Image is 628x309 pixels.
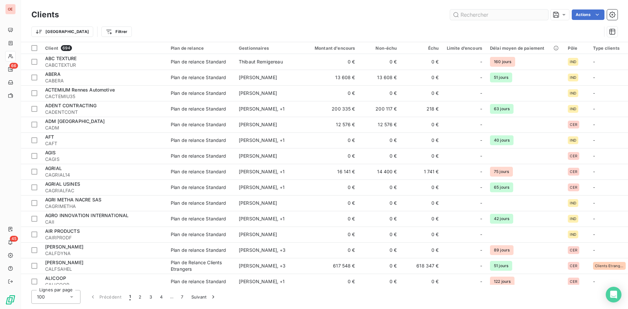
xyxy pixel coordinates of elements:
span: CER [570,154,577,158]
div: Plan de relance Standard [171,215,226,222]
div: [PERSON_NAME] , + 1 [239,278,299,285]
span: CER [570,264,577,268]
span: IND [570,201,576,205]
span: ACTEMIUM Rennes Automotive [45,87,115,93]
td: 0 € [401,85,443,101]
div: Open Intercom Messenger [606,287,621,302]
td: 0 € [359,211,401,227]
span: CAFT [45,140,163,147]
span: IND [570,217,576,221]
span: - [593,59,595,64]
span: 51 jours [490,73,512,82]
td: 0 € [303,132,359,148]
div: Plan de Relance Clients Etrangers [171,259,231,272]
span: CAGRIAL14 [45,172,163,178]
span: ABERA [45,71,61,77]
span: - [593,200,595,206]
td: 0 € [401,242,443,258]
td: 12 576 € [303,117,359,132]
span: [PERSON_NAME] [45,244,83,249]
span: - [480,90,482,96]
span: Thibaut Remigereau [239,59,283,64]
td: 0 € [359,180,401,195]
span: 66 [9,63,18,69]
span: CER [570,123,577,127]
span: - [480,263,482,269]
td: 200 335 € [303,101,359,117]
td: 0 € [359,148,401,164]
div: Plan de relance Standard [171,59,226,65]
span: Clients Etrangers [595,264,624,268]
div: Plan de relance Standard [171,90,226,96]
span: - [480,184,482,191]
td: 0 € [303,274,359,289]
div: Plan de relance Standard [171,247,226,253]
span: [PERSON_NAME] [45,260,83,265]
span: - [480,137,482,144]
span: ADM [GEOGRAPHIC_DATA] [45,118,105,124]
span: 65 jours [490,182,513,192]
td: 0 € [303,180,359,195]
div: Plan de relance Standard [171,153,226,159]
td: 0 € [359,132,401,148]
span: CER [570,185,577,189]
div: [PERSON_NAME] , + 1 [239,168,299,175]
div: Type clients [593,45,627,51]
span: AIR PRODUCTS [45,228,80,234]
td: 218 € [401,101,443,117]
span: AGRO INNOVATION INTERNATIONAL [45,213,129,218]
span: - [593,122,595,127]
td: 0 € [401,54,443,70]
div: Pôle [568,45,585,51]
span: IND [570,138,576,142]
td: 0 € [401,211,443,227]
span: [PERSON_NAME] [239,200,277,206]
span: - [480,74,482,81]
span: CAII [45,219,163,225]
div: Délai moyen de paiement [490,45,560,51]
span: IND [570,107,576,111]
span: [PERSON_NAME] [239,75,277,80]
td: 0 € [359,195,401,211]
span: CAGIS [45,156,163,163]
span: CAGRIMETHA [45,203,163,210]
td: 0 € [303,195,359,211]
div: Limite d’encours [447,45,482,51]
td: 0 € [401,195,443,211]
span: ADENT CONTRACTING [45,103,97,108]
td: 12 576 € [359,117,401,132]
span: 1 [129,294,131,300]
td: 200 117 € [359,101,401,117]
span: CALICOOP [45,282,163,288]
span: - [480,121,482,128]
span: 122 jours [490,277,515,286]
div: Plan de relance Standard [171,137,226,144]
span: IND [570,60,576,64]
span: - [593,232,595,237]
div: Plan de relance Standard [171,184,226,191]
img: Logo LeanPay [5,295,16,305]
td: 0 € [359,258,401,274]
span: CER [570,170,577,174]
div: [PERSON_NAME] , + 1 [239,215,299,222]
span: CABERA [45,77,163,84]
div: Plan de relance Standard [171,74,226,81]
button: Filtrer [101,26,131,37]
span: - [480,247,482,253]
div: Montant d'encours [307,45,355,51]
td: 0 € [401,148,443,164]
td: 0 € [401,180,443,195]
div: Plan de relance Standard [171,106,226,112]
span: 45 [10,236,18,242]
span: - [480,200,482,206]
span: CAGRIALFAC [45,187,163,194]
span: - [593,184,595,190]
span: - [480,278,482,285]
span: ALICOOP [45,275,66,281]
div: Plan de relance [171,45,231,51]
span: AFT [45,134,54,140]
div: Plan de relance Standard [171,231,226,238]
div: Non-échu [363,45,397,51]
td: 0 € [359,54,401,70]
span: - [593,216,595,221]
